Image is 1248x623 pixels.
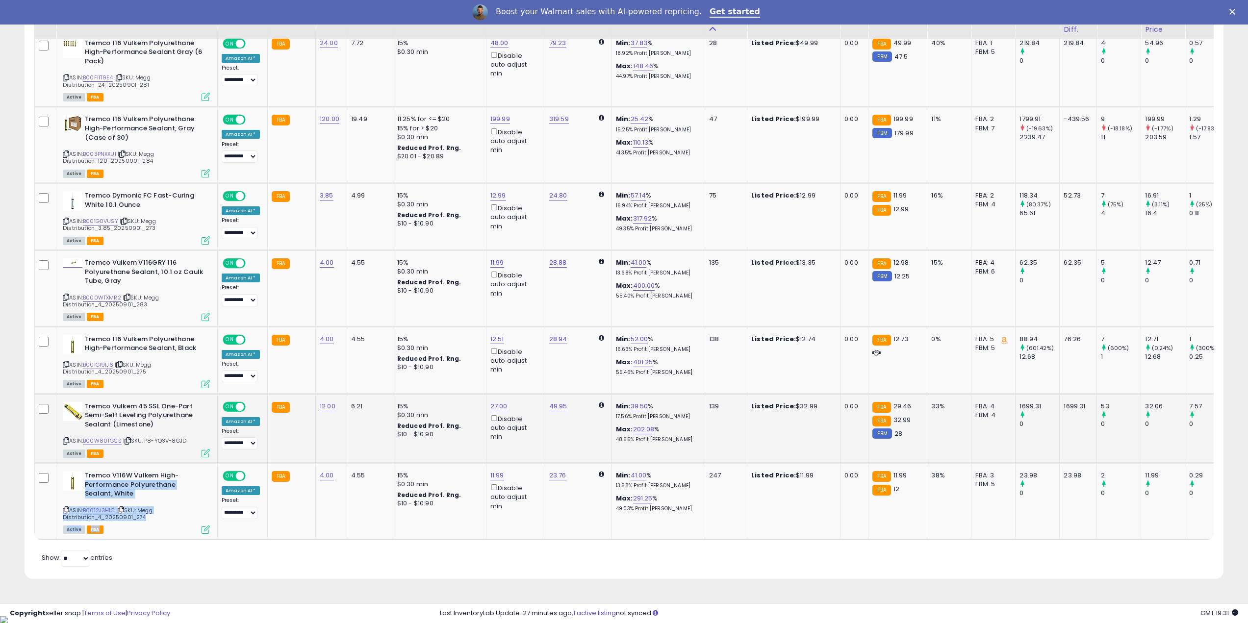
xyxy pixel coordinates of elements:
[616,214,633,223] b: Max:
[397,335,479,344] div: 15%
[872,191,891,202] small: FBA
[222,141,260,163] div: Preset:
[709,115,739,124] div: 47
[751,334,796,344] b: Listed Price:
[616,214,697,232] div: %
[63,39,210,100] div: ASIN:
[1229,9,1239,15] div: Close
[320,114,339,124] a: 120.00
[893,401,912,411] span: 29.46
[1145,402,1185,411] div: 32.06
[1101,335,1141,344] div: 7
[549,191,567,200] a: 24.80
[1152,125,1173,132] small: (-1.77%)
[549,471,566,480] a: 23.76
[549,401,567,411] a: 49.95
[63,115,82,132] img: 41asLVRx1BL._SL40_.jpg
[87,93,103,101] span: FBA
[975,48,1008,56] div: FBM: 5
[272,335,290,346] small: FBA
[224,39,236,48] span: ON
[975,344,1008,352] div: FBM: 5
[63,217,156,232] span: | SKU: Megg Distribution_3.85_20250901_273
[631,401,648,411] a: 39.50
[616,281,697,299] div: %
[222,54,260,63] div: Amazon AI *
[84,608,126,618] a: Terms of Use
[1189,258,1229,267] div: 0.71
[616,38,631,48] b: Min:
[1189,115,1229,124] div: 1.29
[222,217,260,239] div: Preset:
[351,258,385,267] div: 4.55
[1101,352,1141,361] div: 1
[549,38,566,48] a: 79.23
[490,346,537,374] div: Disable auto adjust min
[616,138,633,147] b: Max:
[751,39,833,48] div: $49.99
[709,402,739,411] div: 139
[397,344,479,352] div: $0.30 min
[397,211,461,219] b: Reduced Prof. Rng.
[549,258,567,268] a: 28.88
[549,334,567,344] a: 28.94
[1145,352,1185,361] div: 12.68
[1064,402,1089,411] div: 1699.31
[709,39,739,48] div: 28
[63,258,210,320] div: ASIN:
[931,335,964,344] div: 0%
[397,124,479,133] div: 15% for > $20
[397,115,479,124] div: 11.25% for <= $20
[1064,258,1089,267] div: 62.35
[496,7,702,17] div: Boost your Walmart sales with AI-powered repricing.
[244,116,260,124] span: OFF
[975,267,1008,276] div: FBM: 6
[272,115,290,125] small: FBA
[63,191,82,211] img: 21hXvEy9g1L._SL40_.jpg
[1101,276,1141,285] div: 0
[490,38,509,48] a: 48.00
[931,402,964,411] div: 33%
[1189,191,1229,200] div: 1
[63,150,154,165] span: | SKU: Megg Distribution_120_20250901_284
[490,401,508,411] a: 27.00
[397,402,479,411] div: 15%
[616,335,697,353] div: %
[85,191,204,212] b: Tremco Dymonic FC Fast-Curing White 10.1 Ounce
[751,258,796,267] b: Listed Price:
[1101,191,1141,200] div: 7
[872,258,891,269] small: FBA
[872,115,891,125] small: FBA
[85,258,204,288] b: Tremco Vulkem V116GRY 116 Polyurethane Sealant, 10.1 oz Caulk Tube, Gray
[844,39,861,48] div: 0.00
[616,191,697,209] div: %
[931,258,964,267] div: 15%
[931,115,964,124] div: 11%
[975,258,1008,267] div: FBA: 4
[222,361,260,383] div: Preset:
[63,402,82,421] img: 417AlULO7-L._SL40_.jpg
[631,258,647,268] a: 41.00
[633,494,653,503] a: 291.25
[63,74,151,88] span: | SKU: Megg Distribution_24_20250901_281
[872,271,891,281] small: FBM
[633,424,655,434] a: 202.08
[616,50,697,57] p: 18.92% Profit [PERSON_NAME]
[631,191,646,200] a: 57.14
[85,402,204,432] b: Tremco Vulkem 45 SSL One-Part Semi-Self Leveling Polyurethane Sealant (Limestone)
[893,204,909,214] span: 12.99
[490,202,537,231] div: Disable auto adjust min
[1019,335,1059,344] div: 88.94
[1019,258,1059,267] div: 62.35
[616,357,633,367] b: Max:
[1101,133,1141,142] div: 11
[490,191,506,200] a: 12.99
[222,350,260,359] div: Amazon AI *
[1026,344,1054,352] small: (601.42%)
[709,191,739,200] div: 75
[1145,209,1185,218] div: 16.4
[616,73,697,80] p: 44.97% Profit [PERSON_NAME]
[351,39,385,48] div: 7.72
[1189,133,1229,142] div: 1.57
[83,150,116,158] a: B003PNXXUI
